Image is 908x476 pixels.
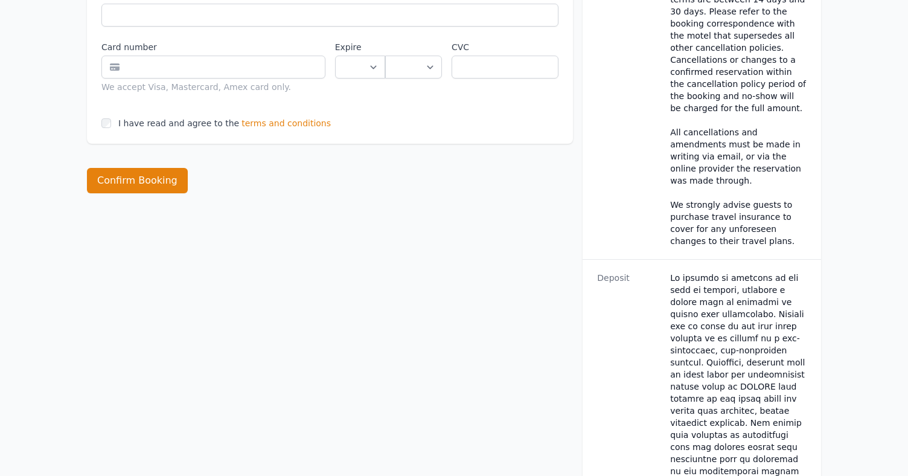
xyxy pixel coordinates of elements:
div: We accept Visa, Mastercard, Amex card only. [101,81,325,93]
button: Confirm Booking [87,168,188,193]
label: . [385,41,442,53]
span: terms and conditions [241,117,331,129]
label: Card number [101,41,325,53]
label: CVC [452,41,558,53]
label: I have read and agree to the [118,118,239,128]
label: Expire [335,41,385,53]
